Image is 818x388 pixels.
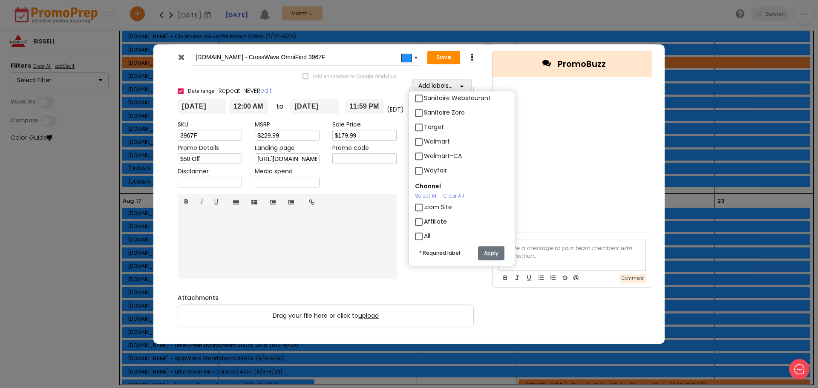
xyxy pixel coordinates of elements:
[255,167,293,176] label: Media spend
[419,249,460,257] span: * Required label
[424,203,452,212] label: .com Site
[13,86,157,103] button: New conversation
[13,57,158,70] h2: What can we do to help?
[424,94,491,103] label: Sanitaire Webstaurant
[414,54,418,60] div: ▼
[424,217,447,226] label: Affiliate
[415,192,438,199] a: Select All
[332,121,361,129] label: Sale Price
[188,88,214,95] span: Date range
[178,305,473,327] label: Drag your file here or click to
[255,121,270,129] label: MSRP
[178,99,226,115] input: From date
[558,57,606,70] span: PromoBuzz
[444,192,464,199] a: Clear All
[178,295,474,302] h6: Attachments
[424,152,462,161] label: Walmart-CA
[178,167,209,176] label: Disclaimer
[424,123,444,132] label: Target
[208,194,225,210] a: U
[55,91,102,98] span: New conversation
[219,86,272,95] span: Repeat: NEVER
[332,144,369,153] label: Promo code
[290,99,339,115] input: To date
[789,359,809,379] iframe: gist-messenger-bubble-iframe
[260,86,272,95] a: edit
[345,99,384,115] input: End time
[255,144,295,153] label: Landing page
[263,194,282,210] a: Outdent
[424,166,447,175] label: Wayfair
[424,137,450,146] label: Walmart
[196,50,414,65] input: Add name...
[13,41,158,55] h1: Hello [PERSON_NAME]!
[384,106,403,115] div: (EDT)
[424,232,430,241] label: All
[227,194,245,210] a: Unordered list
[415,182,441,191] label: Channel
[268,102,287,112] div: to
[478,246,504,260] button: Apply
[282,194,300,210] a: Indent
[178,144,219,153] label: Promo Details
[358,311,379,320] span: upload
[619,274,646,284] button: Comment
[71,298,108,303] span: We run on Gist
[302,194,321,210] a: Insert link
[427,51,460,64] button: Save
[424,108,465,117] label: Sanitaire Zoro
[194,194,208,210] a: I
[229,99,268,115] input: Start time
[245,194,264,210] a: Ordered list
[412,80,472,92] button: Add labels...
[178,121,188,129] label: SKU
[178,194,195,210] a: B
